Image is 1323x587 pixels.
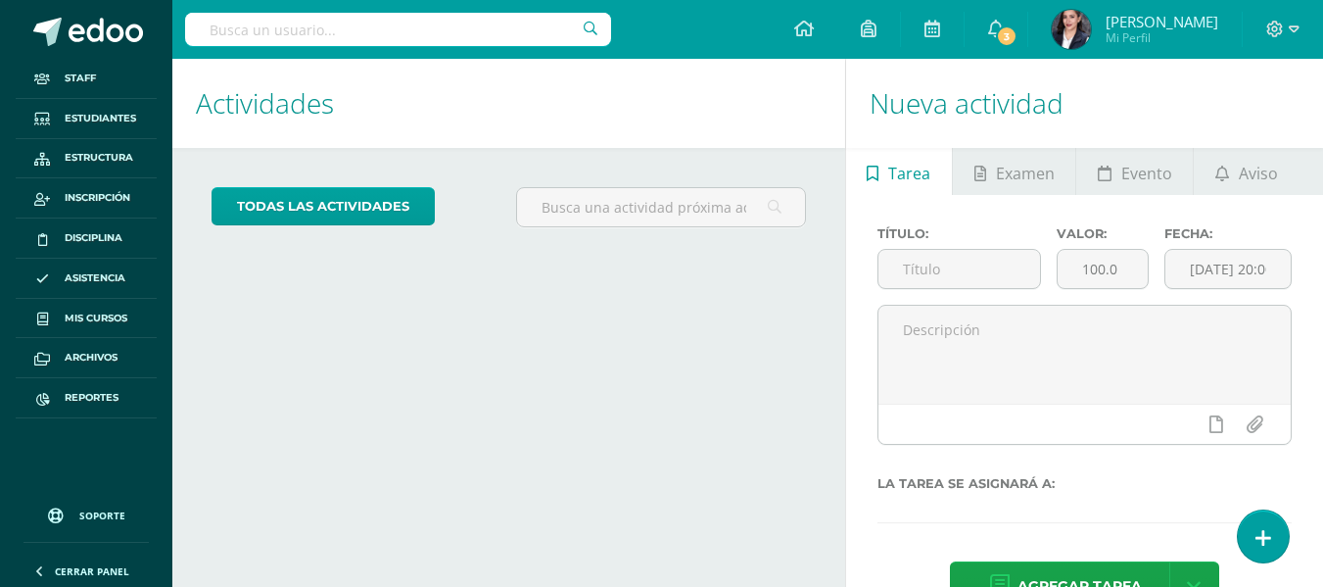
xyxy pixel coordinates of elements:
a: Staff [16,59,157,99]
span: Cerrar panel [55,564,129,578]
span: Staff [65,71,96,86]
span: Reportes [65,390,118,406]
span: Soporte [79,509,125,522]
label: Fecha: [1164,226,1292,241]
span: Examen [996,150,1055,197]
a: Evento [1076,148,1193,195]
a: Examen [953,148,1075,195]
img: d50305e4fddf3b70d8743af4142b0d2e.png [1052,10,1091,49]
span: Estructura [65,150,133,166]
a: todas las Actividades [212,187,435,225]
label: La tarea se asignará a: [877,476,1292,491]
span: Estudiantes [65,111,136,126]
span: Evento [1121,150,1172,197]
a: Inscripción [16,178,157,219]
input: Puntos máximos [1058,250,1148,288]
label: Título: [877,226,1041,241]
a: Archivos [16,338,157,378]
span: 3 [996,25,1017,47]
input: Título [878,250,1040,288]
input: Busca un usuario... [185,13,611,46]
span: Inscripción [65,190,130,206]
span: Asistencia [65,270,125,286]
span: Tarea [888,150,930,197]
a: Asistencia [16,259,157,299]
span: Mi Perfil [1106,29,1218,46]
a: Soporte [24,489,149,537]
span: Aviso [1239,150,1278,197]
span: Mis cursos [65,311,127,326]
a: Aviso [1194,148,1299,195]
span: [PERSON_NAME] [1106,12,1218,31]
input: Busca una actividad próxima aquí... [517,188,804,226]
a: Disciplina [16,219,157,259]
a: Estudiantes [16,99,157,139]
span: Archivos [65,350,118,366]
a: Reportes [16,378,157,418]
label: Valor: [1057,226,1149,241]
h1: Actividades [196,59,822,148]
input: Fecha de entrega [1165,250,1291,288]
h1: Nueva actividad [870,59,1299,148]
a: Mis cursos [16,299,157,339]
a: Estructura [16,139,157,179]
span: Disciplina [65,230,122,246]
a: Tarea [846,148,952,195]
